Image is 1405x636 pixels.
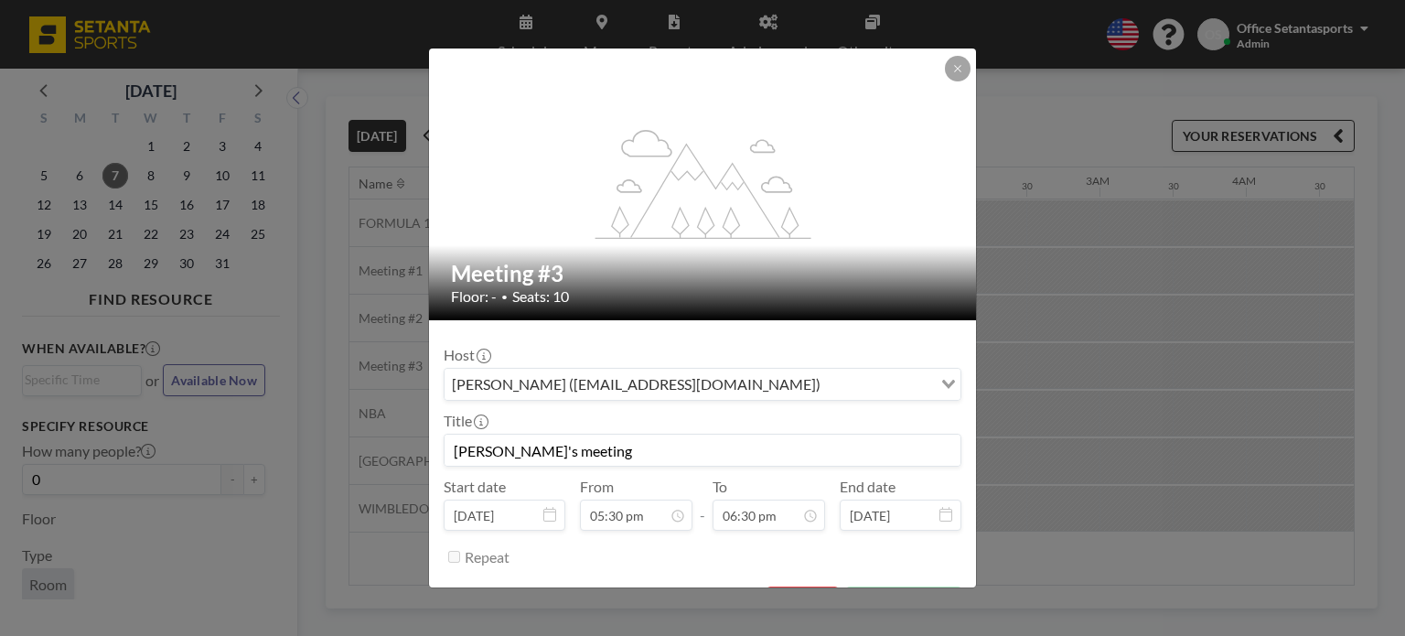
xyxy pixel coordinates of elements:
span: Seats: 10 [512,287,569,306]
label: To [713,478,727,496]
span: - [700,484,705,524]
label: End date [840,478,896,496]
button: REMOVE [767,587,839,619]
button: SAVE CHANGES [846,587,961,619]
label: From [580,478,614,496]
input: (No title) [445,435,960,466]
span: • [501,290,508,304]
g: flex-grow: 1.2; [595,128,811,238]
div: Search for option [445,369,960,400]
label: Host [444,346,489,364]
label: Start date [444,478,506,496]
label: Repeat [465,548,509,566]
span: [PERSON_NAME] ([EMAIL_ADDRESS][DOMAIN_NAME]) [448,372,824,396]
h2: Meeting #3 [451,260,956,287]
span: Floor: - [451,287,497,306]
input: Search for option [826,372,930,396]
label: Title [444,412,487,430]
